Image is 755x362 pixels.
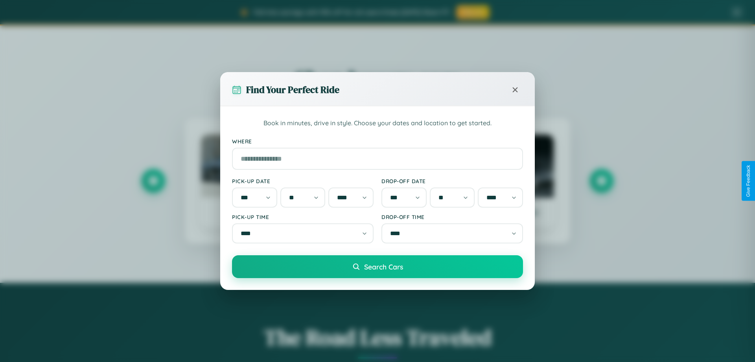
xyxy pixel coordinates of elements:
label: Pick-up Time [232,213,374,220]
span: Search Cars [364,262,403,271]
label: Pick-up Date [232,178,374,184]
label: Drop-off Time [381,213,523,220]
h3: Find Your Perfect Ride [246,83,339,96]
label: Where [232,138,523,145]
label: Drop-off Date [381,178,523,184]
p: Book in minutes, drive in style. Choose your dates and location to get started. [232,118,523,128]
button: Search Cars [232,255,523,278]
